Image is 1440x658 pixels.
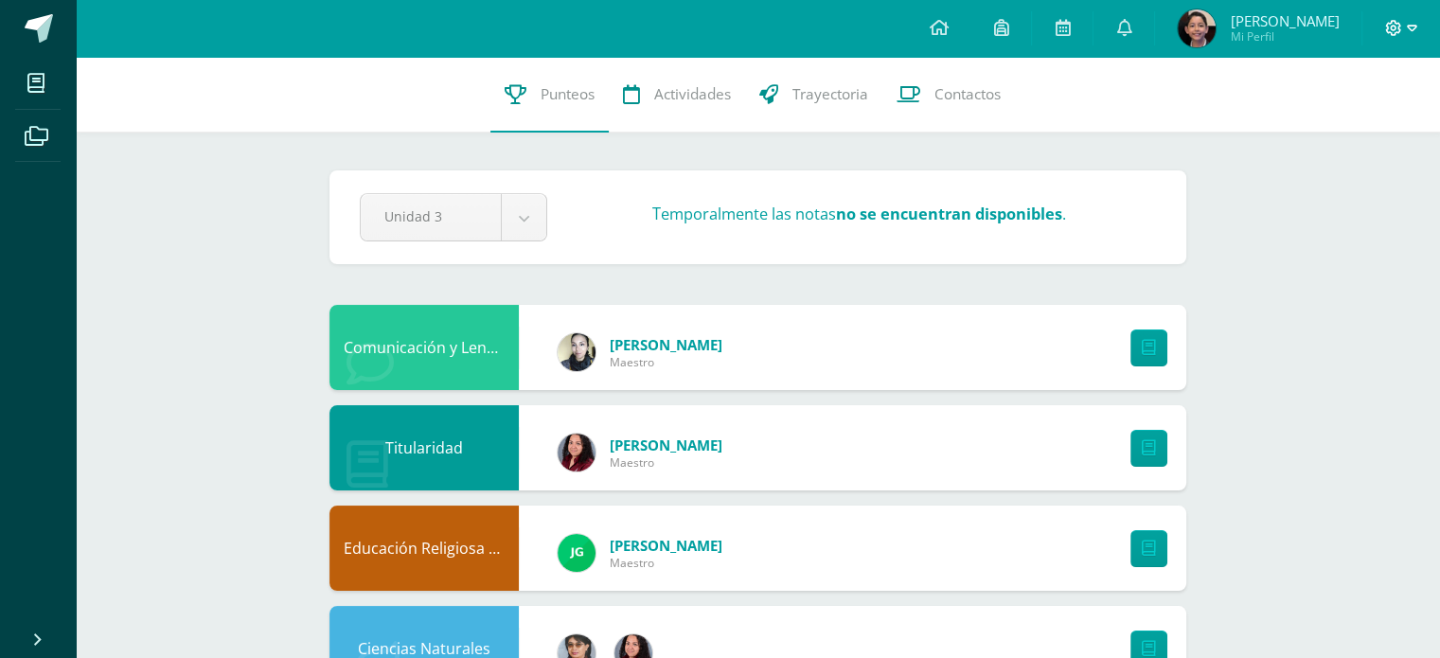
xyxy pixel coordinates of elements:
[609,57,745,133] a: Actividades
[836,204,1062,224] strong: no se encuentran disponibles
[361,194,546,240] a: Unidad 3
[792,84,868,104] span: Trayectoria
[610,436,722,454] span: [PERSON_NAME]
[745,57,882,133] a: Trayectoria
[654,84,731,104] span: Actividades
[1230,11,1339,30] span: [PERSON_NAME]
[610,335,722,354] span: [PERSON_NAME]
[558,434,596,471] img: 7420dd8cffec07cce464df0021f01d4a.png
[1230,28,1339,44] span: Mi Perfil
[610,536,722,555] span: [PERSON_NAME]
[558,534,596,572] img: 3da61d9b1d2c0c7b8f7e89c78bbce001.png
[610,354,722,370] span: Maestro
[558,333,596,371] img: 119c9a59dca757fc394b575038654f60.png
[1178,9,1216,47] img: 94d60ce662588fd3695f45e2e6fd13e1.png
[882,57,1015,133] a: Contactos
[329,506,519,591] div: Educación Religiosa Escolar
[329,405,519,490] div: Titularidad
[610,454,722,471] span: Maestro
[384,194,477,239] span: Unidad 3
[934,84,1001,104] span: Contactos
[490,57,609,133] a: Punteos
[652,204,1066,224] h3: Temporalmente las notas .
[541,84,595,104] span: Punteos
[329,305,519,390] div: Comunicación y Lenguaje, Idioma Extranjero Inglés
[610,555,722,571] span: Maestro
